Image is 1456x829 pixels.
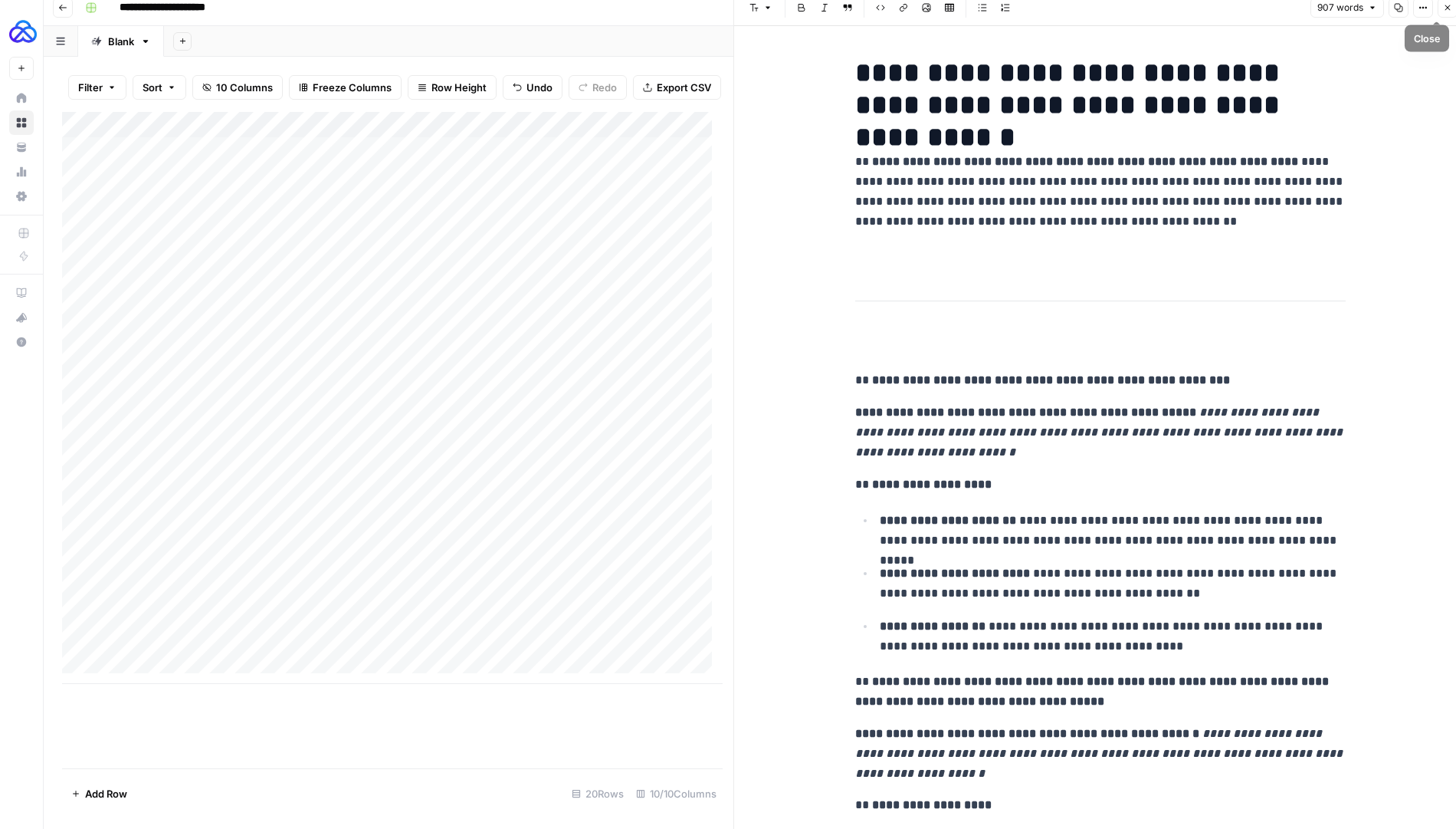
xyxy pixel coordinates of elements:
[216,80,273,95] span: 10 Columns
[503,75,562,100] button: Undo
[78,80,103,95] span: Filter
[408,75,497,100] button: Row Height
[78,26,164,57] a: Blank
[569,75,627,100] button: Redo
[289,75,402,100] button: Freeze Columns
[9,110,34,135] a: Browse
[313,80,392,95] span: Freeze Columns
[630,781,723,806] div: 10/10 Columns
[9,12,34,51] button: Workspace: AUQ
[192,75,283,100] button: 10 Columns
[68,75,126,100] button: Filter
[431,80,487,95] span: Row Height
[85,786,127,801] span: Add Row
[9,18,37,45] img: AUQ Logo
[9,160,34,184] a: Usage
[143,80,162,95] span: Sort
[566,781,630,806] div: 20 Rows
[133,75,186,100] button: Sort
[9,330,34,354] button: Help + Support
[10,306,33,329] div: What's new?
[1317,1,1363,15] span: 907 words
[9,305,34,330] button: What's new?
[526,80,553,95] span: Undo
[657,80,711,95] span: Export CSV
[9,184,34,209] a: Settings
[9,86,34,110] a: Home
[62,781,136,806] button: Add Row
[9,281,34,305] a: AirOps Academy
[9,135,34,160] a: Your Data
[633,75,721,100] button: Export CSV
[108,34,134,49] div: Blank
[592,80,617,95] span: Redo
